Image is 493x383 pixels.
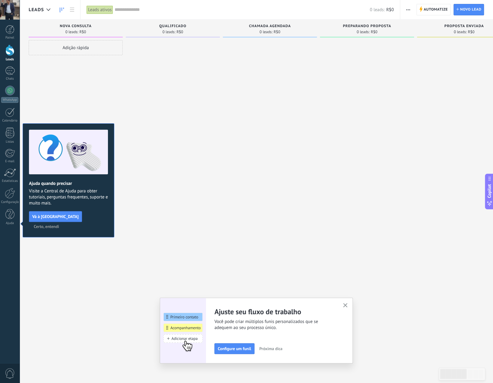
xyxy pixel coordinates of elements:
span: R$0 [273,30,280,34]
div: E-mail [1,160,19,163]
span: Copilot [486,184,492,198]
button: Configure um funil [214,343,254,354]
h2: Ajuste seu fluxo de trabalho [214,307,336,316]
div: Estatísticas [1,179,19,183]
span: Você pode criar múltiplos funis personalizados que se adequem ao seu processo único. [214,319,336,331]
div: Configurações [1,200,19,204]
button: Próxima dica [257,344,285,353]
span: Configure um funil [218,347,251,351]
span: Vá à [GEOGRAPHIC_DATA] [32,214,79,219]
span: Preparando proposta [343,24,391,28]
div: Nova consulta [32,24,120,29]
div: Adição rápida [29,40,123,55]
div: Chats [1,77,19,81]
span: 0 leads: [370,7,384,13]
span: R$0 [176,30,183,34]
button: Mais [404,4,412,15]
div: Ajuda [1,221,19,225]
span: Certo, entendi [34,224,59,229]
span: Próxima dica [259,347,283,351]
h2: Ajuda quando precisar [29,181,108,186]
div: Leads [1,58,19,62]
span: R$0 [468,30,474,34]
span: Visite a Central de Ajuda para obter tutoriais, perguntas frequentes, suporte e muito mais. [29,188,108,206]
span: R$0 [371,30,377,34]
button: Vá à [GEOGRAPHIC_DATA] [29,211,82,222]
div: Painel [1,36,19,40]
div: Leads ativos [87,5,113,14]
div: Chamada agendada [226,24,314,29]
div: Preparando proposta [323,24,411,29]
div: WhatsApp [1,97,18,103]
span: Chamada agendada [249,24,291,28]
span: R$0 [386,7,394,13]
span: Novo lead [460,4,481,15]
a: Lista [67,4,77,16]
span: 0 leads: [65,30,78,34]
span: R$0 [79,30,86,34]
span: 0 leads: [357,30,370,34]
span: Proposta enviada [444,24,484,28]
span: 0 leads: [454,30,467,34]
a: Automatize [416,4,450,15]
span: 0 leads: [260,30,273,34]
div: Qualificado [129,24,217,29]
span: Nova consulta [60,24,92,28]
span: Leads [29,7,44,13]
span: Automatize [424,4,448,15]
a: Novo lead [453,4,484,15]
a: Leads [57,4,67,16]
button: Certo, entendi [31,222,62,231]
div: Calendário [1,119,19,123]
div: Listas [1,140,19,144]
span: 0 leads: [163,30,175,34]
span: Qualificado [159,24,186,28]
